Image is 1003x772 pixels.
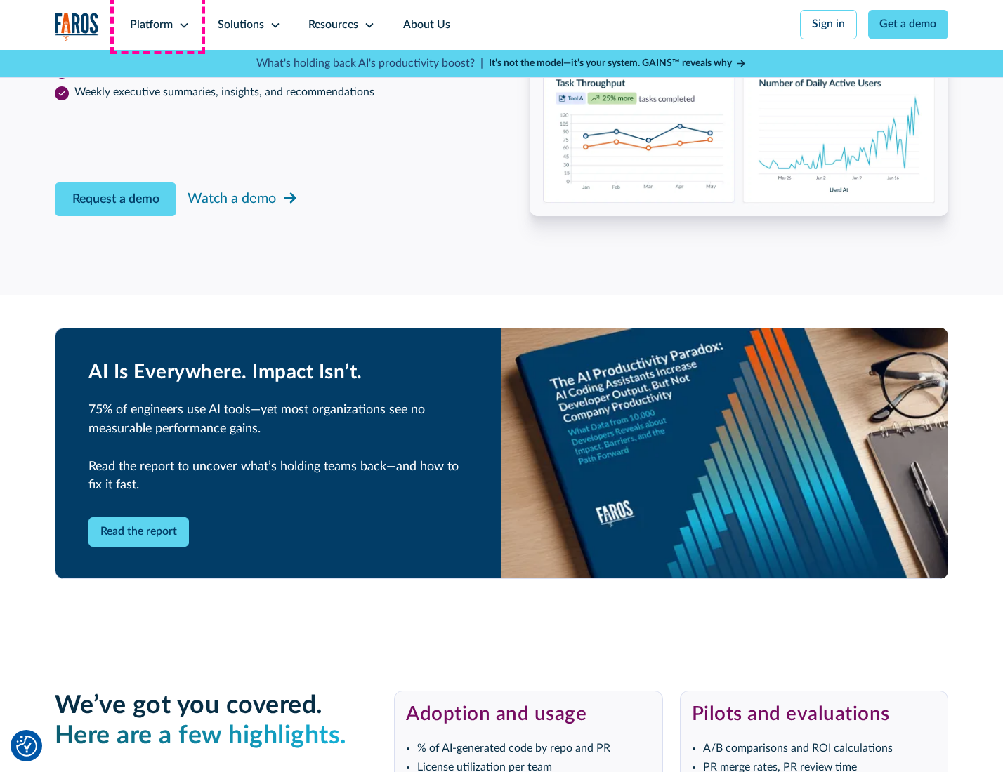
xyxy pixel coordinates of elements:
div: Watch a demo [188,189,276,210]
strong: We’ve got you covered. ‍ [55,693,347,748]
h2: AI Is Everywhere. Impact Isn’t. [88,361,468,384]
img: Revisit consent button [16,736,37,757]
a: home [55,13,100,41]
div: Resources [308,17,358,34]
p: What's holding back AI's productivity boost? | [256,55,483,72]
a: Request a demo [55,182,177,217]
a: Read the report [88,517,189,547]
a: Sign in [800,10,857,39]
p: 75% of engineers use AI tools—yet most organizations see no measurable performance gains. Read th... [88,401,468,495]
img: AI Productivity Paradox Report 2025 [501,328,948,578]
a: Watch a demo [188,186,299,213]
a: It’s not the model—it’s your system. GAINS™ reveals why [489,56,747,71]
strong: It’s not the model—it’s your system. GAINS™ reveals why [489,58,732,68]
div: Solutions [218,17,264,34]
li: % of AI-generated code by repo and PR [417,740,651,757]
em: Here are a few highlights. [55,723,347,748]
li: A/B comparisons and ROI calculations [703,740,937,757]
a: Get a demo [868,10,949,39]
h3: Pilots and evaluations [692,703,937,726]
img: Logo of the analytics and reporting company Faros. [55,13,100,41]
div: Platform [130,17,173,34]
button: Cookie Settings [16,736,37,757]
h3: Adoption and usage [406,703,651,726]
li: Weekly executive summaries, insights, and recommendations [55,84,474,101]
